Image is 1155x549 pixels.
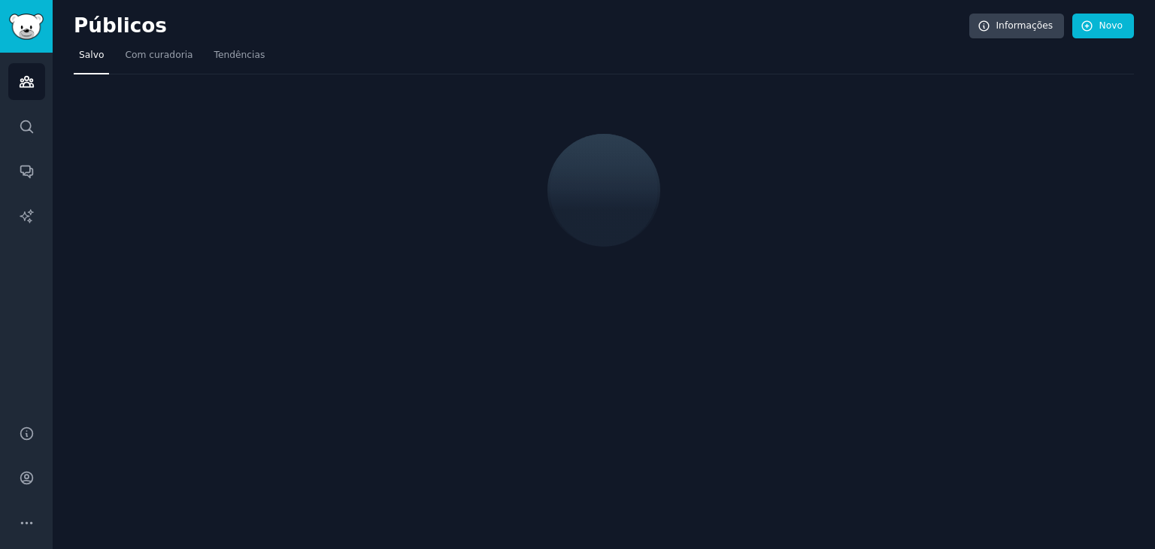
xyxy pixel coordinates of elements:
[209,44,271,74] a: Tendências
[120,44,198,74] a: Com curadoria
[969,14,1065,39] a: Informações
[9,14,44,40] img: Logotipo do GummySearch
[214,50,265,60] font: Tendências
[1099,20,1123,31] font: Novo
[74,14,167,37] font: Públicos
[1072,14,1134,39] a: Novo
[79,50,104,60] font: Salvo
[996,20,1053,31] font: Informações
[125,50,192,60] font: Com curadoria
[74,44,109,74] a: Salvo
